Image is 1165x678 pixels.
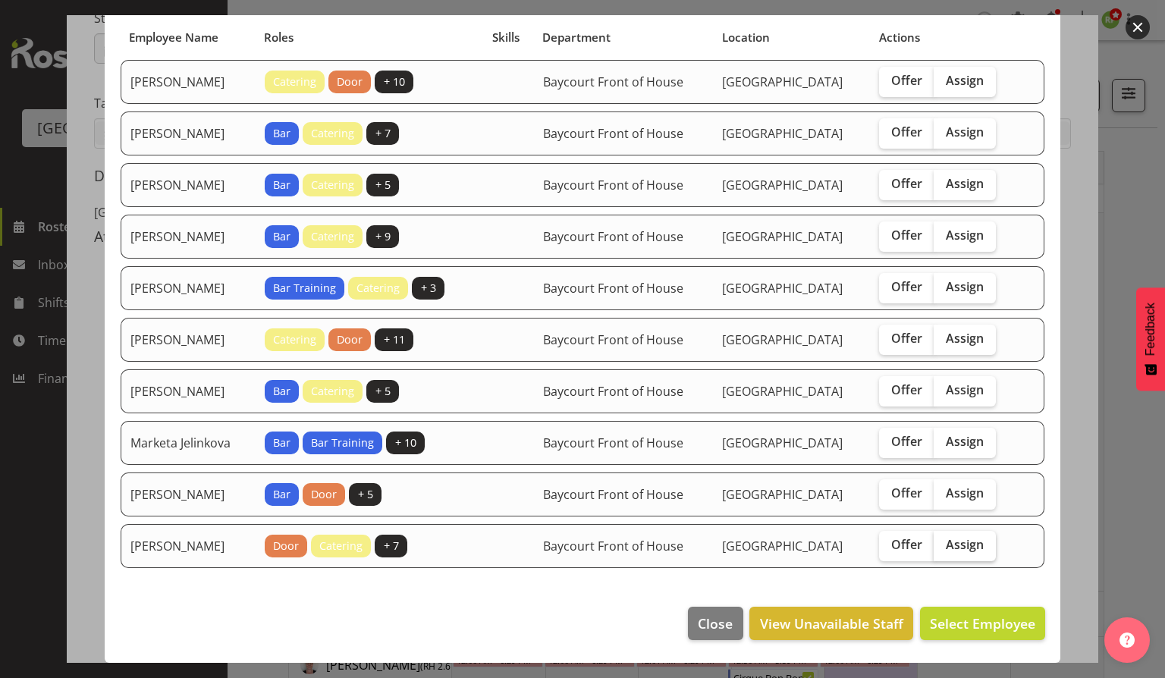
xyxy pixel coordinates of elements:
span: Department [542,29,611,46]
span: + 5 [375,177,391,193]
span: Catering [273,331,316,348]
span: Select Employee [930,614,1035,632]
td: [PERSON_NAME] [121,266,256,310]
td: [PERSON_NAME] [121,472,256,516]
span: Bar [273,125,290,142]
span: Assign [946,279,984,294]
span: Actions [879,29,920,46]
span: Assign [946,124,984,140]
span: Door [337,74,363,90]
span: Baycourt Front of House [543,383,683,400]
span: Bar [273,177,290,193]
span: + 11 [384,331,405,348]
button: Feedback - Show survey [1136,287,1165,391]
span: + 7 [384,538,399,554]
span: Offer [891,279,922,294]
span: [GEOGRAPHIC_DATA] [722,331,843,348]
span: Door [311,486,337,503]
span: Offer [891,485,922,501]
span: Offer [891,228,922,243]
span: Bar [273,486,290,503]
span: Employee Name [129,29,218,46]
img: help-xxl-2.png [1119,632,1135,648]
span: [GEOGRAPHIC_DATA] [722,383,843,400]
span: Location [722,29,770,46]
span: Catering [311,125,354,142]
span: Assign [946,331,984,346]
span: [GEOGRAPHIC_DATA] [722,74,843,90]
span: Skills [492,29,520,46]
span: Bar Training [273,280,336,297]
span: Roles [264,29,294,46]
span: Baycourt Front of House [543,74,683,90]
span: Bar [273,435,290,451]
td: [PERSON_NAME] [121,524,256,568]
span: + 7 [375,125,391,142]
span: Bar [273,383,290,400]
span: Assign [946,485,984,501]
span: + 5 [375,383,391,400]
span: Assign [946,228,984,243]
span: + 9 [375,228,391,245]
td: [PERSON_NAME] [121,215,256,259]
span: Baycourt Front of House [543,177,683,193]
span: Assign [946,434,984,449]
span: + 5 [358,486,373,503]
span: Bar [273,228,290,245]
span: Offer [891,537,922,552]
span: Offer [891,176,922,191]
td: [PERSON_NAME] [121,369,256,413]
span: Assign [946,537,984,552]
span: Offer [891,382,922,397]
span: Assign [946,176,984,191]
span: View Unavailable Staff [760,614,903,633]
span: Baycourt Front of House [543,228,683,245]
span: Catering [311,228,354,245]
span: Catering [311,177,354,193]
span: Feedback [1144,303,1157,356]
span: + 3 [421,280,436,297]
span: [GEOGRAPHIC_DATA] [722,125,843,142]
span: Close [698,614,733,633]
button: Close [688,607,743,640]
span: Door [337,331,363,348]
td: Marketa Jelinkova [121,421,256,465]
button: View Unavailable Staff [749,607,912,640]
td: [PERSON_NAME] [121,318,256,362]
td: [PERSON_NAME] [121,111,256,155]
span: Catering [319,538,363,554]
span: [GEOGRAPHIC_DATA] [722,486,843,503]
span: Offer [891,73,922,88]
span: Baycourt Front of House [543,331,683,348]
span: Baycourt Front of House [543,538,683,554]
span: [GEOGRAPHIC_DATA] [722,177,843,193]
span: Offer [891,331,922,346]
span: Baycourt Front of House [543,486,683,503]
span: Bar Training [311,435,374,451]
span: Door [273,538,299,554]
td: [PERSON_NAME] [121,163,256,207]
span: Baycourt Front of House [543,435,683,451]
button: Select Employee [920,607,1045,640]
span: [GEOGRAPHIC_DATA] [722,435,843,451]
span: Offer [891,434,922,449]
span: Catering [356,280,400,297]
span: Catering [311,383,354,400]
span: [GEOGRAPHIC_DATA] [722,538,843,554]
span: + 10 [395,435,416,451]
span: Offer [891,124,922,140]
span: [GEOGRAPHIC_DATA] [722,228,843,245]
td: [PERSON_NAME] [121,60,256,104]
span: Baycourt Front of House [543,280,683,297]
span: Assign [946,382,984,397]
span: [GEOGRAPHIC_DATA] [722,280,843,297]
span: + 10 [384,74,405,90]
span: Catering [273,74,316,90]
span: Assign [946,73,984,88]
span: Baycourt Front of House [543,125,683,142]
